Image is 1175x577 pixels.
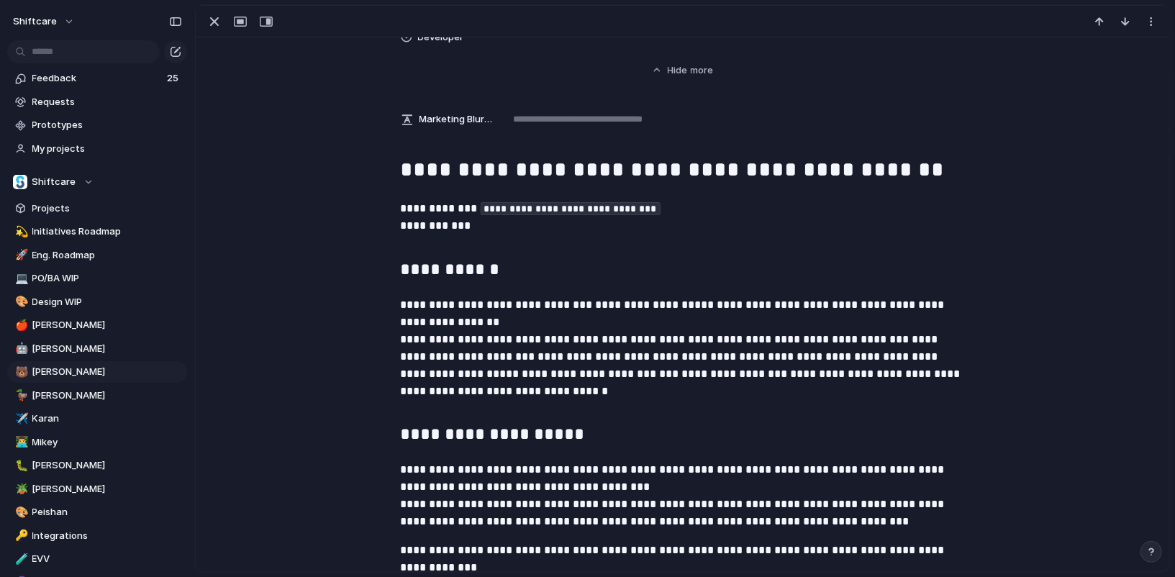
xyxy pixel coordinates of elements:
a: 🍎[PERSON_NAME] [7,314,187,336]
span: Eng. Roadmap [32,248,182,263]
button: 🧪 [13,552,27,566]
span: Design WIP [32,295,182,309]
span: more [691,63,714,78]
div: 🎨 [15,294,25,310]
button: 🪴 [13,482,27,496]
button: 🦆 [13,389,27,403]
span: [PERSON_NAME] [32,365,182,379]
span: Prototypes [32,118,182,132]
button: Shiftcare [7,171,187,193]
span: PO/BA WIP [32,271,182,286]
span: Marketing Blurb (15-20 Words) [419,112,493,127]
span: [PERSON_NAME] [32,389,182,403]
a: 🤖[PERSON_NAME] [7,338,187,360]
div: 🪴 [15,481,25,497]
a: 🎨Design WIP [7,291,187,313]
span: [PERSON_NAME] [32,458,182,473]
a: 🦆[PERSON_NAME] [7,385,187,406]
span: 25 [167,71,181,86]
span: Mikey [32,435,182,450]
span: [PERSON_NAME] [32,318,182,332]
span: Peishan [32,505,182,519]
a: My projects [7,138,187,160]
div: 🐛 [15,458,25,474]
a: 🧪EVV [7,548,187,570]
a: Prototypes [7,114,187,136]
button: 👨‍💻 [13,435,27,450]
button: 🔑 [13,529,27,543]
div: 🧪 [15,551,25,568]
button: 🎨 [13,295,27,309]
button: 🍎 [13,318,27,332]
a: Requests [7,91,187,113]
span: shiftcare [13,14,57,29]
span: Requests [32,95,182,109]
button: 🐻 [13,365,27,379]
a: Projects [7,198,187,219]
a: 🪴[PERSON_NAME] [7,478,187,500]
div: 🚀 [15,247,25,263]
span: EVV [32,552,182,566]
span: [PERSON_NAME] [32,342,182,356]
div: 💫 [15,224,25,240]
span: Karan [32,412,182,426]
button: ✈️ [13,412,27,426]
span: Shiftcare [32,175,76,189]
a: 💻PO/BA WIP [7,268,187,289]
div: 💻 [15,271,25,287]
a: 💫Initiatives Roadmap [7,221,187,242]
span: Integrations [32,529,182,543]
a: 👨‍💻Mikey [7,432,187,453]
a: ✈️Karan [7,408,187,430]
a: Feedback25 [7,68,187,89]
div: 🍎 [15,317,25,334]
button: Hidemore [401,57,965,83]
button: 🤖 [13,342,27,356]
button: 🐛 [13,458,27,473]
a: 🎨Peishan [7,501,187,523]
div: 🤖 [15,340,25,357]
span: My projects [32,142,182,156]
div: 👨‍💻 [15,434,25,450]
button: 💻 [13,271,27,286]
span: Initiatives Roadmap [32,224,182,239]
div: 🐻 [15,364,25,381]
button: 🎨 [13,505,27,519]
div: 🎨 [15,504,25,521]
a: 🚀Eng. Roadmap [7,245,187,266]
a: 🐛[PERSON_NAME] [7,455,187,476]
span: Feedback [32,71,163,86]
div: ✈️ [15,411,25,427]
button: 💫 [13,224,27,239]
div: 🦆 [15,387,25,404]
a: 🔑Integrations [7,525,187,547]
button: 🚀 [13,248,27,263]
span: [PERSON_NAME] [32,482,182,496]
button: shiftcare [6,10,82,33]
a: 🐻[PERSON_NAME] [7,361,187,383]
span: Projects [32,201,182,216]
div: 🔑 [15,527,25,544]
